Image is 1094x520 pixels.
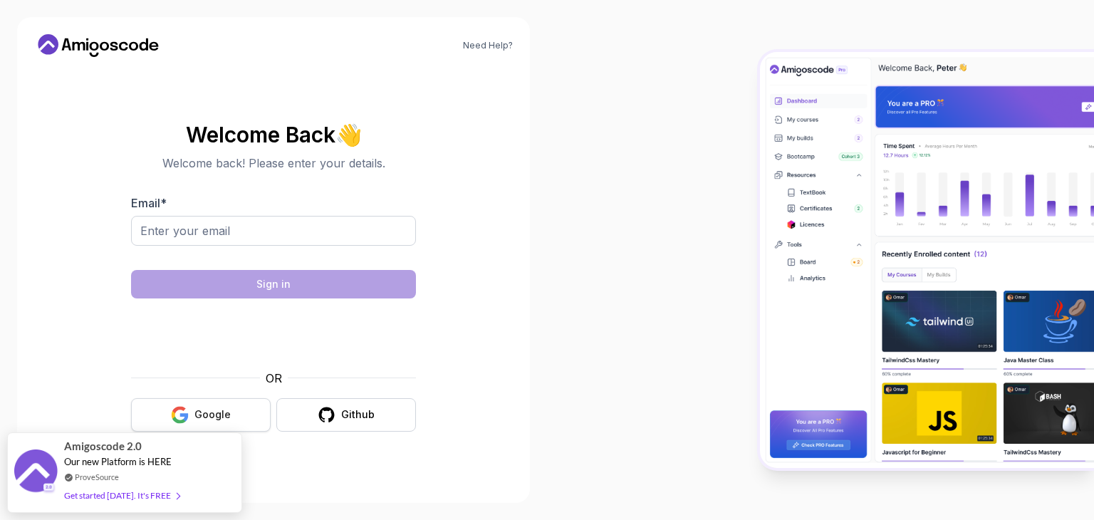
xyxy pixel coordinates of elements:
[75,471,119,483] a: ProveSource
[194,407,231,422] div: Google
[64,438,142,454] span: Amigoscode 2.0
[34,34,162,57] a: Home link
[266,370,282,387] p: OR
[276,398,416,432] button: Github
[131,155,416,172] p: Welcome back! Please enter your details.
[256,277,291,291] div: Sign in
[14,449,57,496] img: provesource social proof notification image
[760,52,1094,468] img: Amigoscode Dashboard
[64,487,179,504] div: Get started [DATE]. It's FREE
[131,270,416,298] button: Sign in
[166,307,381,361] iframe: Widget containing checkbox for hCaptcha security challenge
[64,456,172,467] span: Our new Platform is HERE
[131,216,416,246] input: Enter your email
[131,398,271,432] button: Google
[131,196,167,210] label: Email *
[463,40,513,51] a: Need Help?
[333,118,366,150] span: 👋
[131,123,416,146] h2: Welcome Back
[341,407,375,422] div: Github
